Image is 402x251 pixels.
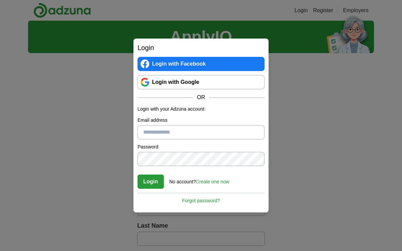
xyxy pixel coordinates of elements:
[137,43,265,53] h2: Login
[137,143,265,151] label: Password
[196,179,229,184] a: Create one now
[137,106,265,113] p: Login with your Adzuna account:
[193,93,209,101] span: OR
[169,174,229,185] div: No account?
[137,117,265,124] label: Email address
[137,175,164,189] button: Login
[137,75,265,89] a: Login with Google
[137,57,265,71] a: Login with Facebook
[137,193,265,204] a: Forgot password?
